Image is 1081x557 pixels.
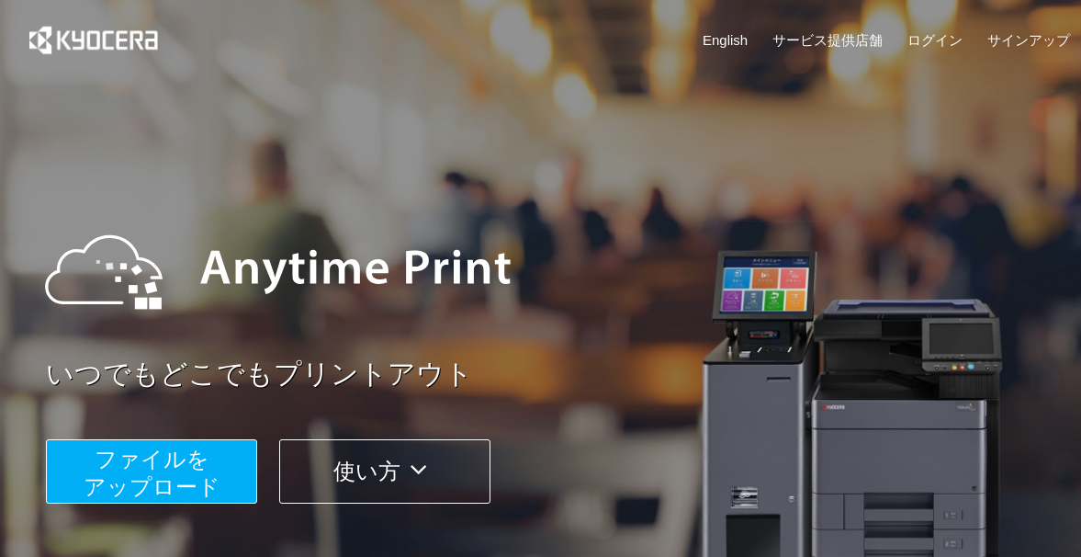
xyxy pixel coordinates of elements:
[772,30,883,50] a: サービス提供店舗
[84,447,220,499] span: ファイルを ​​アップロード
[907,30,963,50] a: ログイン
[279,439,490,504] button: 使い方
[46,355,1081,394] a: いつでもどこでもプリントアウト
[703,30,748,50] a: English
[46,439,257,504] button: ファイルを​​アップロード
[987,30,1070,50] a: サインアップ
